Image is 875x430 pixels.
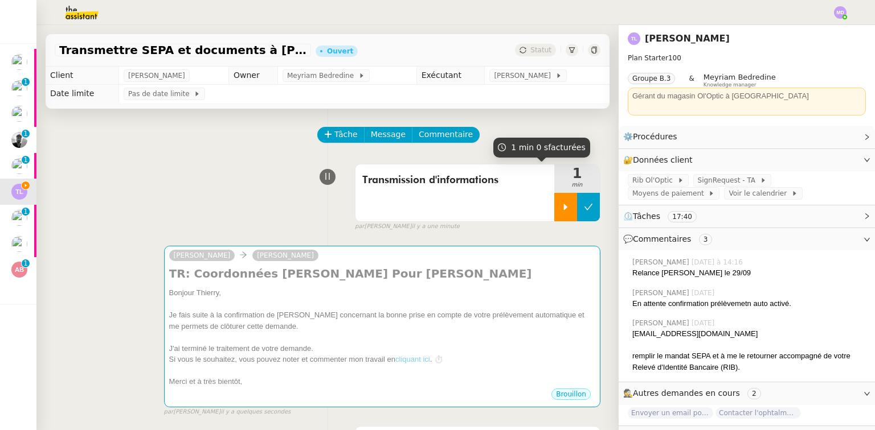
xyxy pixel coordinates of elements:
[371,128,406,141] span: Message
[11,54,27,70] img: users%2FrxcTinYCQST3nt3eRyMgQ024e422%2Favatar%2Fa0327058c7192f72952294e6843542370f7921c3.jpg
[556,390,586,398] span: Brouillon
[632,257,692,267] span: [PERSON_NAME]
[692,318,717,328] span: [DATE]
[46,67,119,85] td: Client
[287,70,358,81] span: Meyriam Bedredine
[23,156,28,166] p: 1
[632,298,866,309] div: En attente confirmation prélèvemetn auto activé.
[128,88,194,100] span: Pas de date limite
[11,106,27,122] img: users%2FDBF5gIzOT6MfpzgDQC7eMkIK8iA3%2Favatar%2Fd943ca6c-06ba-4e73-906b-d60e05e423d3
[128,70,185,81] span: [PERSON_NAME]
[11,210,27,226] img: users%2FDBF5gIzOT6MfpzgDQC7eMkIK8iA3%2Favatar%2Fd943ca6c-06ba-4e73-906b-d60e05e423d3
[11,184,27,200] img: svg
[11,80,27,96] img: users%2FDBF5gIzOT6MfpzgDQC7eMkIK8iA3%2Favatar%2Fd943ca6c-06ba-4e73-906b-d60e05e423d3
[355,222,365,231] span: par
[11,236,27,252] img: users%2FDBF5gIzOT6MfpzgDQC7eMkIK8iA3%2Favatar%2Fd943ca6c-06ba-4e73-906b-d60e05e423d3
[692,288,717,298] span: [DATE]
[704,82,757,88] span: Knowledge manager
[699,234,713,245] nz-tag: 3
[633,212,660,221] span: Tâches
[623,388,766,398] span: 🕵️
[412,127,480,143] button: Commentaire
[619,149,875,171] div: 🔐Données client
[22,78,30,86] nz-badge-sup: 1
[632,288,692,298] span: [PERSON_NAME]
[169,287,595,299] div: Bonjour Thierry﻿,
[22,130,30,138] nz-badge-sup: 1
[23,130,28,140] p: 1
[169,343,595,354] div: J'ai terminé le traitement de votre demande.
[252,250,318,261] a: [PERSON_NAME]
[633,155,693,164] span: Données client
[362,172,547,189] span: Transmission d'informations
[628,32,640,45] img: svg
[623,154,697,167] span: 🔐
[169,354,595,365] div: Si vous le souhaitez, vous pouvez noter et commenter mon travail en . ⏱️
[834,6,847,19] img: svg
[11,132,27,148] img: ee3399b4-027e-46f8-8bb8-fca30cb6f74c
[619,228,875,250] div: 💬Commentaires 3
[395,355,430,363] a: cliquant ici
[412,222,460,231] span: il y a une minute
[628,54,668,62] span: Plan Starter
[22,156,30,164] nz-badge-sup: 1
[692,257,745,267] span: [DATE] à 14:16
[494,70,555,81] span: [PERSON_NAME]
[23,259,28,270] p: 1
[46,85,119,103] td: Date limite
[645,33,730,44] a: [PERSON_NAME]
[327,48,353,55] div: Ouvert
[623,212,706,221] span: ⏲️
[632,188,708,199] span: Moyens de paiement
[554,180,600,190] span: min
[11,262,27,278] img: svg
[416,67,485,85] td: Exécutant
[623,234,717,243] span: 💬
[334,128,358,141] span: Tâche
[22,259,30,267] nz-badge-sup: 1
[355,222,460,231] small: [PERSON_NAME]
[633,132,677,141] span: Procédures
[633,388,740,398] span: Autres demandes en cours
[689,73,694,88] span: &
[715,407,801,419] span: Contacter l'ophtalmo pour angle d'astigmatisme
[628,73,675,84] nz-tag: Groupe B.3
[729,188,791,199] span: Voir le calendrier
[59,44,306,56] span: Transmettre SEPA et documents à [PERSON_NAME]
[623,130,682,143] span: ⚙️
[704,73,776,81] span: Meyriam Bedredine
[632,328,866,340] div: [EMAIL_ADDRESS][DOMAIN_NAME]
[530,46,551,54] span: Statut
[619,205,875,228] div: ⏲️Tâches 17:40
[169,250,235,261] a: [PERSON_NAME]
[619,382,875,404] div: 🕵️Autres demandes en cours 2
[23,78,28,88] p: 1
[419,128,473,141] span: Commentaire
[317,127,365,143] button: Tâche
[11,158,27,174] img: users%2FrxcTinYCQST3nt3eRyMgQ024e422%2Favatar%2Fa0327058c7192f72952294e6843542370f7921c3.jpg
[632,90,861,102] div: Gérant du magasin Ol'Optic à [GEOGRAPHIC_DATA]
[704,73,776,88] app-user-label: Knowledge manager
[668,211,697,222] nz-tag: 17:40
[619,126,875,148] div: ⚙️Procédures
[698,175,760,186] span: SignRequest - TA
[632,267,866,279] div: Relance [PERSON_NAME] le 29/09
[164,407,291,417] small: [PERSON_NAME]
[632,175,677,186] span: Rib Ol'Optic
[169,266,595,282] h4: TR: Coordonnées [PERSON_NAME] Pour [PERSON_NAME]
[632,318,692,328] span: [PERSON_NAME]
[364,127,412,143] button: Message
[554,167,600,180] span: 1
[22,208,30,216] nz-badge-sup: 1
[747,388,761,399] nz-tag: 2
[633,234,691,243] span: Commentaires
[228,67,277,85] td: Owner
[220,407,291,417] span: il y a quelques secondes
[169,376,595,387] div: Merci et à très bientôt,
[23,208,28,218] p: 1
[628,407,713,419] span: Envoyer un email pour demander le numéro RNA
[668,54,681,62] span: 100
[164,407,174,417] span: par
[169,309,595,332] div: Je fais suite à la confirmation de [PERSON_NAME] concernant la bonne prise en compte de votre pré...
[632,350,866,373] div: remplir le mandat SEPA et à me le retourner accompagné de votre Relevé d'Identité Bancaire (RIB).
